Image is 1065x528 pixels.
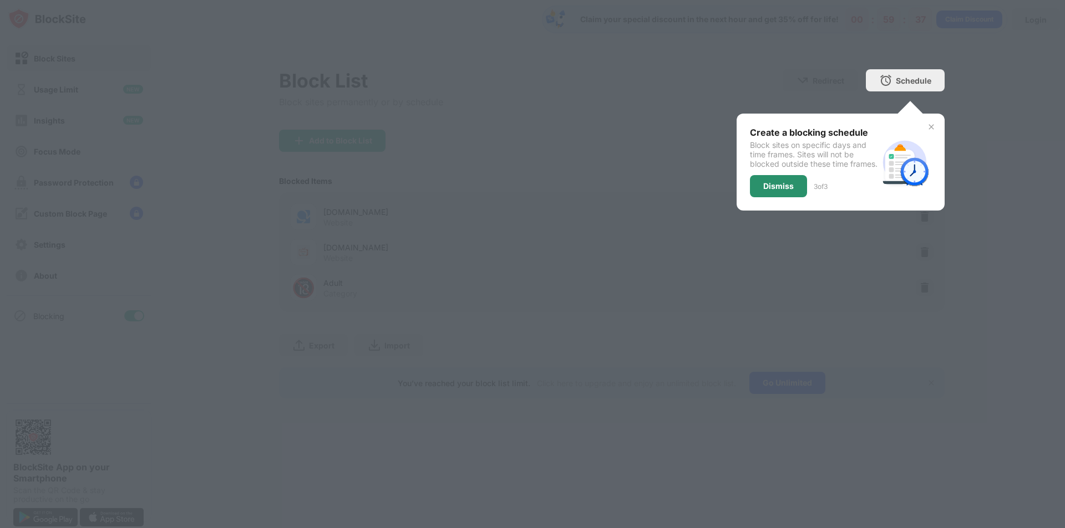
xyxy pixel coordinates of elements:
[927,122,936,131] img: x-button.svg
[878,136,931,189] img: schedule.svg
[750,127,878,138] div: Create a blocking schedule
[750,140,878,168] div: Block sites on specific days and time frames. Sites will not be blocked outside these time frames.
[896,76,931,85] div: Schedule
[814,182,828,191] div: 3 of 3
[763,182,794,191] div: Dismiss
